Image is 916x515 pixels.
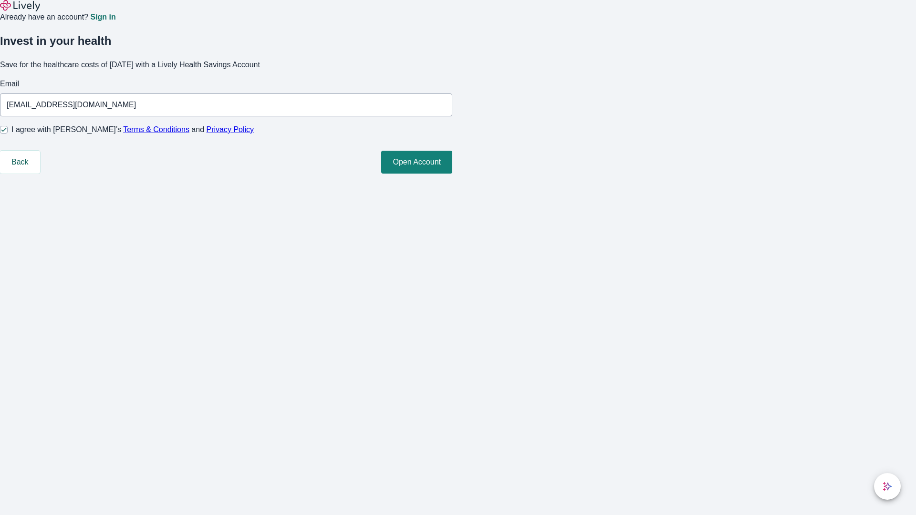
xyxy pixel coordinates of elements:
button: Open Account [381,151,452,174]
a: Privacy Policy [207,125,254,134]
a: Sign in [90,13,115,21]
a: Terms & Conditions [123,125,189,134]
button: chat [874,473,901,500]
svg: Lively AI Assistant [883,482,892,491]
span: I agree with [PERSON_NAME]’s and [11,124,254,135]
